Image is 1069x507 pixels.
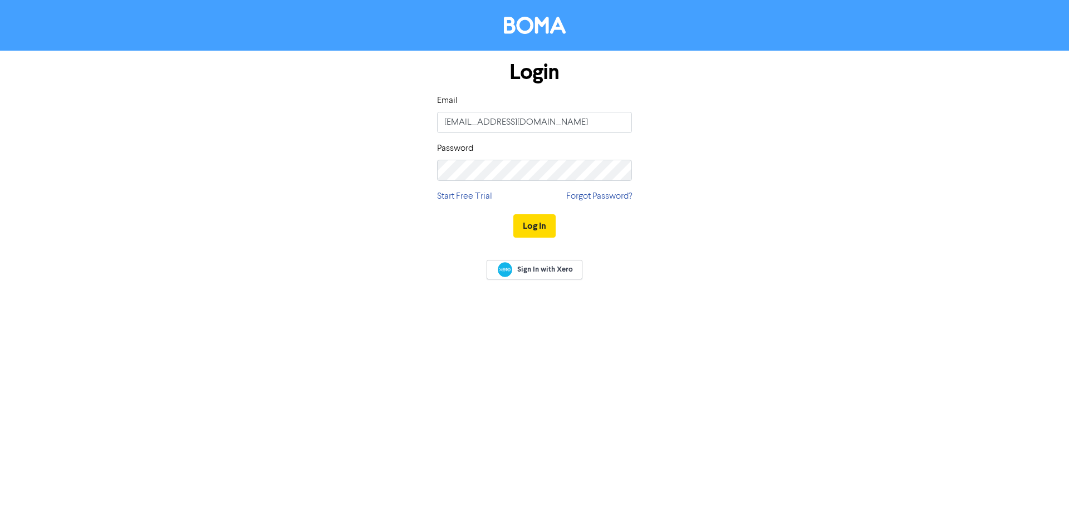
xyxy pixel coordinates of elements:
[437,190,492,203] a: Start Free Trial
[517,264,573,274] span: Sign In with Xero
[487,260,582,279] a: Sign In with Xero
[437,60,632,85] h1: Login
[513,214,556,238] button: Log In
[504,17,566,34] img: BOMA Logo
[498,262,512,277] img: Xero logo
[437,142,473,155] label: Password
[1013,454,1069,507] iframe: Chat Widget
[437,94,458,107] label: Email
[566,190,632,203] a: Forgot Password?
